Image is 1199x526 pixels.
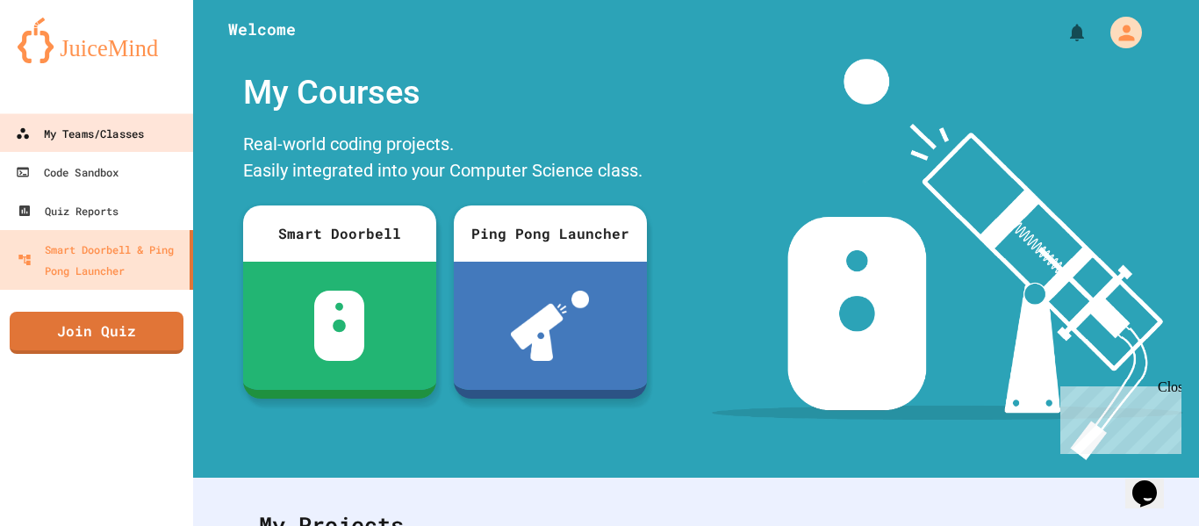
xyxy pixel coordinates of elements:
img: banner-image-my-projects.png [712,59,1182,460]
div: My Courses [234,59,656,126]
img: logo-orange.svg [18,18,176,63]
div: Ping Pong Launcher [454,205,647,262]
div: Smart Doorbell & Ping Pong Launcher [18,239,183,281]
div: Quiz Reports [18,200,118,221]
a: Join Quiz [10,312,183,354]
img: ppl-with-ball.png [511,291,589,361]
div: Chat with us now!Close [7,7,121,112]
div: Code Sandbox [16,162,119,184]
iframe: chat widget [1053,379,1181,454]
div: My Account [1092,12,1146,53]
div: Smart Doorbell [243,205,436,262]
div: My Notifications [1034,18,1092,47]
div: My Teams/Classes [16,123,144,145]
div: Real-world coding projects. Easily integrated into your Computer Science class. [234,126,656,192]
img: sdb-white.svg [314,291,364,361]
iframe: chat widget [1125,456,1181,508]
